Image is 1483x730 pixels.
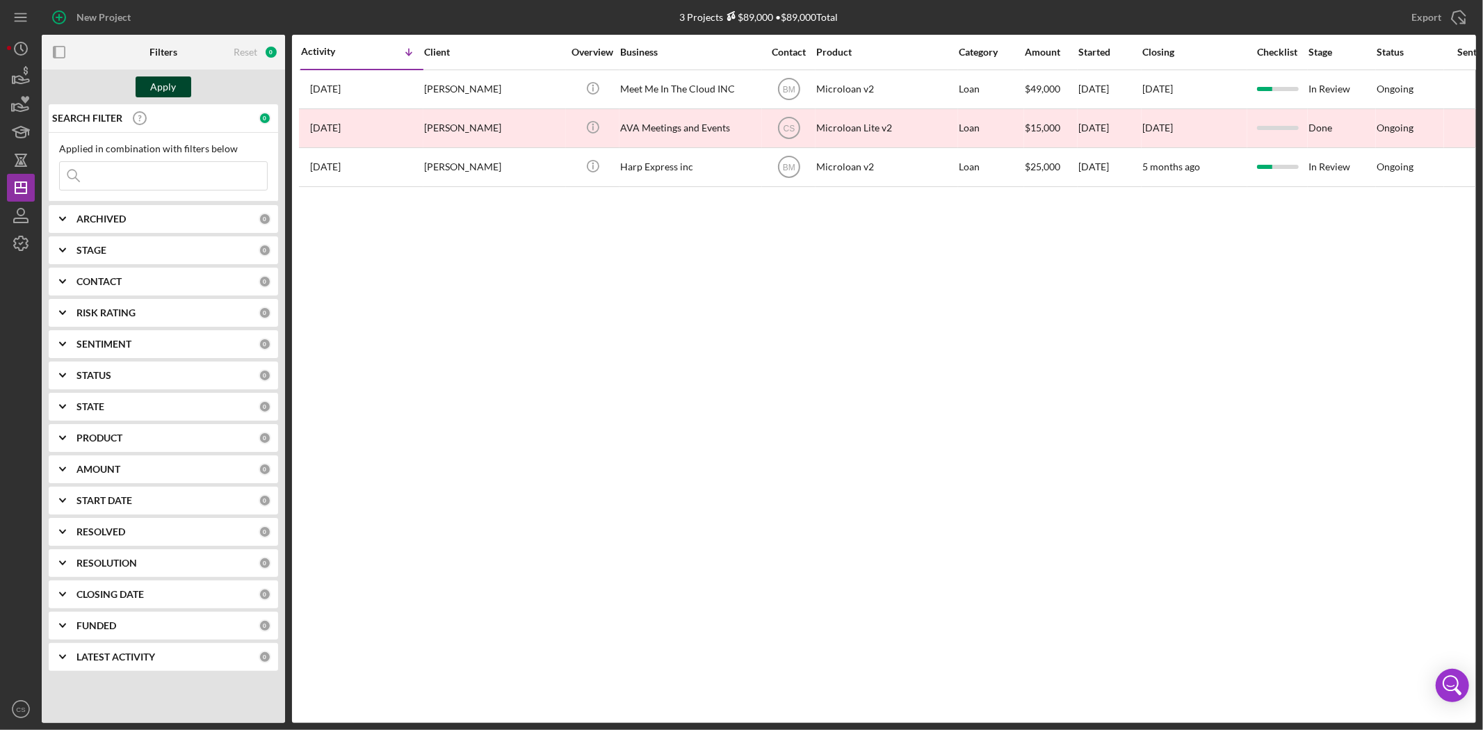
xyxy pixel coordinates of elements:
text: BM [783,163,795,172]
div: Harp Express inc [620,149,759,186]
div: [PERSON_NAME] [424,71,563,108]
div: Checklist [1248,47,1307,58]
div: Status [1377,47,1443,58]
button: New Project [42,3,145,31]
b: AMOUNT [76,464,120,475]
b: CLOSING DATE [76,589,144,600]
div: 0 [259,213,271,225]
div: Applied in combination with filters below [59,143,268,154]
div: Started [1078,47,1141,58]
div: 0 [259,619,271,632]
div: Stage [1308,47,1375,58]
b: SEARCH FILTER [52,113,122,124]
text: CS [783,124,795,133]
button: Export [1397,3,1476,31]
span: $25,000 [1025,161,1060,172]
div: Ongoing [1377,161,1413,172]
b: LATEST ACTIVITY [76,651,155,663]
div: Loan [959,71,1023,108]
b: ARCHIVED [76,213,126,225]
div: Product [816,47,955,58]
div: 0 [259,432,271,444]
div: Meet Me In The Cloud INC [620,71,759,108]
b: RISK RATING [76,307,136,318]
div: In Review [1308,71,1375,108]
div: Loan [959,110,1023,147]
div: 3 Projects • $89,000 Total [680,11,838,23]
text: CS [16,706,25,713]
div: Microloan v2 [816,149,955,186]
div: Business [620,47,759,58]
div: Export [1411,3,1441,31]
b: START DATE [76,495,132,506]
div: 0 [259,588,271,601]
div: Reset [234,47,257,58]
div: Ongoing [1377,122,1413,133]
div: Loan [959,149,1023,186]
b: RESOLVED [76,526,125,537]
b: CONTACT [76,276,122,287]
b: STATUS [76,370,111,381]
time: [DATE] [1142,83,1173,95]
div: 0 [259,494,271,507]
button: Apply [136,76,191,97]
div: AVA Meetings and Events [620,110,759,147]
time: 2025-05-30 18:27 [310,122,341,133]
div: 0 [259,463,271,476]
b: Filters [149,47,177,58]
div: [DATE] [1078,110,1141,147]
div: 0 [259,369,271,382]
div: 0 [259,651,271,663]
div: 0 [259,338,271,350]
div: 0 [259,307,271,319]
text: BM [783,85,795,95]
div: Category [959,47,1023,58]
div: Activity [301,46,362,57]
div: Microloan v2 [816,71,955,108]
div: 0 [259,244,271,257]
time: 2025-08-06 20:49 [310,83,341,95]
button: CS [7,695,35,723]
div: Microloan Lite v2 [816,110,955,147]
b: SENTIMENT [76,339,131,350]
time: 5 months ago [1142,161,1200,172]
div: In Review [1308,149,1375,186]
div: Overview [567,47,619,58]
div: [PERSON_NAME] [424,110,563,147]
div: Contact [763,47,815,58]
div: 0 [259,400,271,413]
div: Client [424,47,563,58]
div: 0 [259,526,271,538]
div: $89,000 [724,11,774,23]
b: STAGE [76,245,106,256]
b: RESOLUTION [76,558,137,569]
div: 0 [259,112,271,124]
b: STATE [76,401,104,412]
div: New Project [76,3,131,31]
div: Ongoing [1377,83,1413,95]
div: 0 [259,557,271,569]
b: PRODUCT [76,432,122,444]
div: [DATE] [1078,71,1141,108]
div: Done [1308,110,1375,147]
time: 2025-02-27 22:17 [310,161,341,172]
div: 0 [259,275,271,288]
div: Open Intercom Messenger [1436,669,1469,702]
div: Amount [1025,47,1077,58]
div: [PERSON_NAME] [424,149,563,186]
div: $49,000 [1025,71,1077,108]
div: Apply [151,76,177,97]
div: $15,000 [1025,110,1077,147]
b: FUNDED [76,620,116,631]
div: 0 [264,45,278,59]
div: Closing [1142,47,1247,58]
time: [DATE] [1142,122,1173,133]
div: [DATE] [1078,149,1141,186]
